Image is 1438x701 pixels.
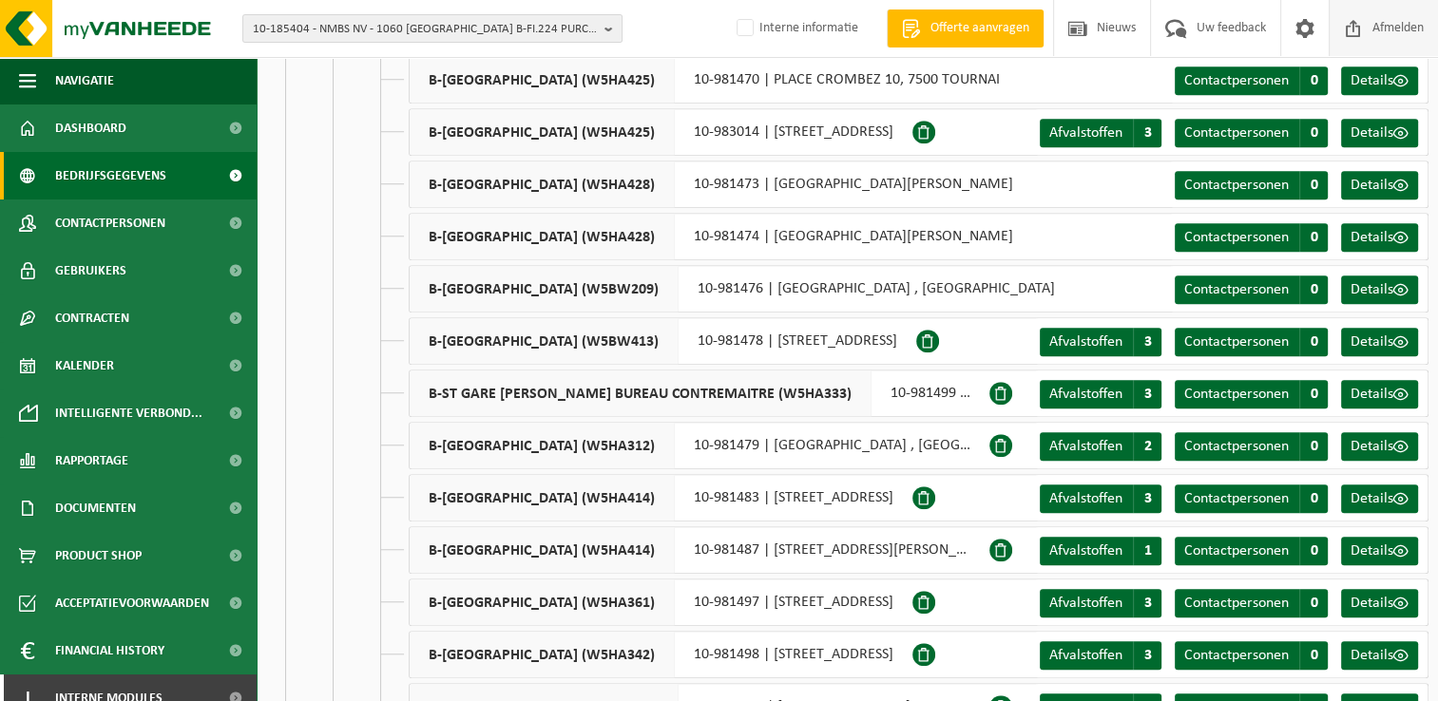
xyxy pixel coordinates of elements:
[1351,125,1393,141] span: Details
[409,422,989,469] div: 10-981479 | [GEOGRAPHIC_DATA] , [GEOGRAPHIC_DATA]
[1351,491,1393,506] span: Details
[1133,380,1161,408] span: 3
[1184,648,1289,663] span: Contactpersonen
[1040,641,1161,670] a: Afvalstoffen 3
[1299,432,1328,461] span: 0
[409,578,912,626] div: 10-981497 | [STREET_ADDRESS]
[1184,334,1289,350] span: Contactpersonen
[1175,589,1328,617] a: Contactpersonen 0
[1049,439,1122,454] span: Afvalstoffen
[1184,282,1289,297] span: Contactpersonen
[410,527,675,573] span: B-[GEOGRAPHIC_DATA] (W5HA414)
[1351,73,1393,88] span: Details
[410,632,675,677] span: B-[GEOGRAPHIC_DATA] (W5HA342)
[1040,537,1161,565] a: Afvalstoffen 1
[1049,125,1122,141] span: Afvalstoffen
[1133,328,1161,356] span: 3
[1351,439,1393,454] span: Details
[55,342,114,389] span: Kalender
[1299,328,1328,356] span: 0
[887,9,1044,47] a: Offerte aanvragen
[1175,66,1328,95] a: Contactpersonen 0
[409,108,912,156] div: 10-983014 | [STREET_ADDRESS]
[1184,387,1289,402] span: Contactpersonen
[409,161,1032,208] div: 10-981473 | [GEOGRAPHIC_DATA][PERSON_NAME]
[1184,230,1289,245] span: Contactpersonen
[55,437,128,484] span: Rapportage
[1299,641,1328,670] span: 0
[1049,596,1122,611] span: Afvalstoffen
[1351,230,1393,245] span: Details
[55,294,129,342] span: Contracten
[1184,543,1289,559] span: Contactpersonen
[1341,537,1418,565] a: Details
[409,474,912,521] div: 10-981483 | [STREET_ADDRESS]
[1175,484,1328,513] a: Contactpersonen 0
[1175,380,1328,408] a: Contactpersonen 0
[1175,537,1328,565] a: Contactpersonen 0
[55,627,164,674] span: Financial History
[1341,275,1418,304] a: Details
[410,475,675,521] span: B-[GEOGRAPHIC_DATA] (W5HA414)
[1133,641,1161,670] span: 3
[1175,171,1328,199] a: Contactpersonen 0
[55,484,136,532] span: Documenten
[1299,380,1328,408] span: 0
[242,14,623,43] button: 10-185404 - NMBS NV - 1060 [GEOGRAPHIC_DATA] B-FI.224 PURCHASE ACCOUTING 56
[1299,223,1328,252] span: 0
[1049,491,1122,506] span: Afvalstoffen
[410,579,675,625] span: B-[GEOGRAPHIC_DATA] (W5HA361)
[1184,73,1289,88] span: Contactpersonen
[1175,432,1328,461] a: Contactpersonen 0
[1175,223,1328,252] a: Contactpersonen 0
[1341,380,1418,408] a: Details
[253,15,597,44] span: 10-185404 - NMBS NV - 1060 [GEOGRAPHIC_DATA] B-FI.224 PURCHASE ACCOUTING 56
[55,152,166,199] span: Bedrijfsgegevens
[1184,596,1289,611] span: Contactpersonen
[1351,178,1393,193] span: Details
[409,56,1019,104] div: 10-981470 | PLACE CROMBEZ 10, 7500 TOURNAI
[1040,432,1161,461] a: Afvalstoffen 2
[1351,596,1393,611] span: Details
[1175,119,1328,147] a: Contactpersonen 0
[1040,589,1161,617] a: Afvalstoffen 3
[1175,328,1328,356] a: Contactpersonen 0
[1040,484,1161,513] a: Afvalstoffen 3
[409,631,912,678] div: 10-981498 | [STREET_ADDRESS]
[1133,537,1161,565] span: 1
[410,266,679,312] span: B-[GEOGRAPHIC_DATA] (W5BW209)
[410,318,679,364] span: B-[GEOGRAPHIC_DATA] (W5BW413)
[55,57,114,104] span: Navigatie
[1299,484,1328,513] span: 0
[409,265,1074,313] div: 10-981476 | [GEOGRAPHIC_DATA] , [GEOGRAPHIC_DATA]
[55,532,142,579] span: Product Shop
[1133,432,1161,461] span: 2
[1299,537,1328,565] span: 0
[1049,387,1122,402] span: Afvalstoffen
[410,57,675,103] span: B-[GEOGRAPHIC_DATA] (W5HA425)
[1341,171,1418,199] a: Details
[1351,334,1393,350] span: Details
[1133,589,1161,617] span: 3
[410,423,675,468] span: B-[GEOGRAPHIC_DATA] (W5HA312)
[1341,484,1418,513] a: Details
[1133,119,1161,147] span: 3
[1341,432,1418,461] a: Details
[926,19,1034,38] span: Offerte aanvragen
[1049,334,1122,350] span: Afvalstoffen
[1351,648,1393,663] span: Details
[1049,543,1122,559] span: Afvalstoffen
[55,104,126,152] span: Dashboard
[1351,387,1393,402] span: Details
[1184,439,1289,454] span: Contactpersonen
[1299,275,1328,304] span: 0
[1184,491,1289,506] span: Contactpersonen
[1299,171,1328,199] span: 0
[1341,641,1418,670] a: Details
[1351,282,1393,297] span: Details
[1040,328,1161,356] a: Afvalstoffen 3
[409,526,989,574] div: 10-981487 | [STREET_ADDRESS][PERSON_NAME]
[1299,119,1328,147] span: 0
[1040,380,1161,408] a: Afvalstoffen 3
[409,369,989,417] div: 10-981499 | [GEOGRAPHIC_DATA][PERSON_NAME] 59, 7330 [GEOGRAPHIC_DATA][PERSON_NAME]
